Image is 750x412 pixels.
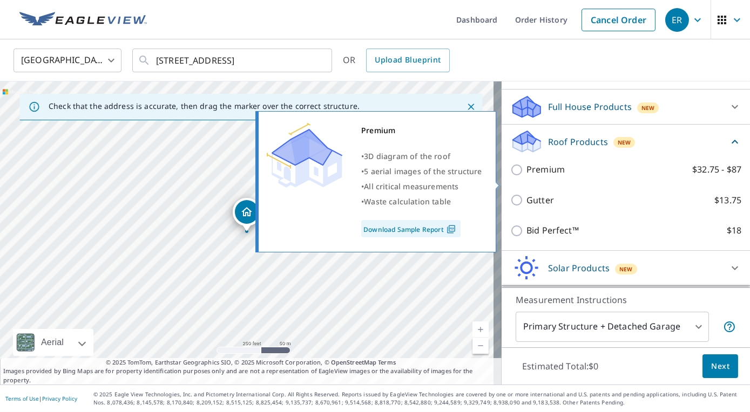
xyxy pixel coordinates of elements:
[364,196,451,207] span: Waste calculation table
[156,45,310,75] input: Search by address or latitude-longitude
[472,338,489,354] a: Current Level 17, Zoom Out
[361,123,482,138] div: Premium
[516,293,736,306] p: Measurement Instructions
[727,224,741,237] p: $18
[19,12,147,28] img: EV Logo
[378,358,396,366] a: Terms
[665,8,689,32] div: ER
[723,320,736,333] span: Your report will include the primary structure and a detached garage if one exists.
[361,220,461,237] a: Download Sample Report
[472,321,489,338] a: Current Level 17, Zoom In
[526,224,579,237] p: Bid Perfect™
[464,100,478,114] button: Close
[582,9,656,31] a: Cancel Order
[366,49,449,72] a: Upload Blueprint
[13,45,121,75] div: [GEOGRAPHIC_DATA]
[513,354,607,378] p: Estimated Total: $0
[526,194,554,207] p: Gutter
[5,395,77,402] p: |
[516,312,709,342] div: Primary Structure + Detached Garage
[364,166,482,176] span: 5 aerial images of the structure
[702,354,738,379] button: Next
[343,49,450,72] div: OR
[42,395,77,402] a: Privacy Policy
[510,255,741,281] div: Solar ProductsNew
[364,151,450,161] span: 3D diagram of the roof
[106,358,396,367] span: © 2025 TomTom, Earthstar Geographics SIO, © 2025 Microsoft Corporation, ©
[233,198,261,231] div: Dropped pin, building 1, Residential property, 725 N County Road 200 W Rockport, IN 47635
[361,179,482,194] div: •
[526,163,565,176] p: Premium
[361,149,482,164] div: •
[618,138,631,147] span: New
[711,360,729,373] span: Next
[548,262,610,274] p: Solar Products
[13,329,93,356] div: Aerial
[641,104,655,112] span: New
[548,100,632,113] p: Full House Products
[49,101,360,111] p: Check that the address is accurate, then drag the marker over the correct structure.
[361,194,482,209] div: •
[714,194,741,207] p: $13.75
[331,358,376,366] a: OpenStreetMap
[93,390,745,407] p: © 2025 Eagle View Technologies, Inc. and Pictometry International Corp. All Rights Reserved. Repo...
[619,265,633,273] span: New
[364,181,458,191] span: All critical measurements
[692,163,741,176] p: $32.75 - $87
[5,395,39,402] a: Terms of Use
[38,329,67,356] div: Aerial
[444,224,458,234] img: Pdf Icon
[548,135,608,148] p: Roof Products
[375,53,441,67] span: Upload Blueprint
[510,129,741,154] div: Roof ProductsNew
[361,164,482,179] div: •
[267,123,342,188] img: Premium
[510,94,741,120] div: Full House ProductsNew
